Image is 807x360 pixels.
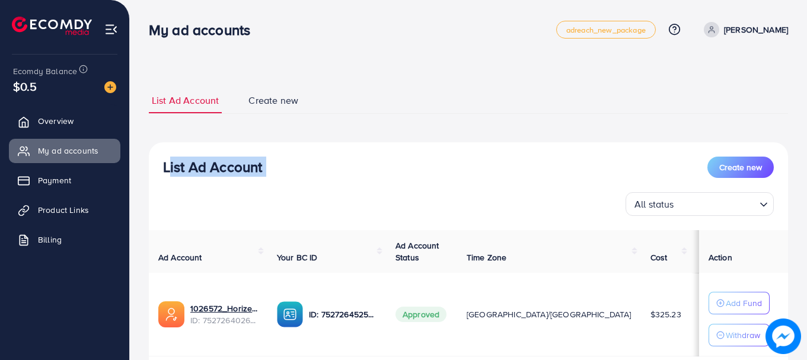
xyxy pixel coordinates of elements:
[158,301,184,327] img: ic-ads-acc.e4c84228.svg
[149,21,260,39] h3: My ad accounts
[709,251,732,263] span: Action
[709,324,770,346] button: Withdraw
[9,198,120,222] a: Product Links
[678,193,755,213] input: Search for option
[190,302,258,327] div: <span class='underline'>1026572_Horizen Store_1752578018180</span></br>7527264026565558290
[650,308,681,320] span: $325.23
[248,94,298,107] span: Create new
[726,296,762,310] p: Add Fund
[38,234,62,246] span: Billing
[277,301,303,327] img: ic-ba-acc.ded83a64.svg
[9,168,120,192] a: Payment
[765,318,801,354] img: image
[12,17,92,35] img: logo
[699,22,788,37] a: [PERSON_NAME]
[38,174,71,186] span: Payment
[163,158,262,176] h3: List Ad Account
[104,81,116,93] img: image
[9,109,120,133] a: Overview
[719,161,762,173] span: Create new
[556,21,656,39] a: adreach_new_package
[9,228,120,251] a: Billing
[277,251,318,263] span: Your BC ID
[626,192,774,216] div: Search for option
[190,302,258,314] a: 1026572_Horizen Store_1752578018180
[38,115,74,127] span: Overview
[104,23,118,36] img: menu
[395,307,446,322] span: Approved
[632,196,677,213] span: All status
[38,145,98,157] span: My ad accounts
[650,251,668,263] span: Cost
[709,292,770,314] button: Add Fund
[13,65,77,77] span: Ecomdy Balance
[9,139,120,163] a: My ad accounts
[395,240,439,263] span: Ad Account Status
[467,308,631,320] span: [GEOGRAPHIC_DATA]/[GEOGRAPHIC_DATA]
[158,251,202,263] span: Ad Account
[309,307,377,321] p: ID: 7527264525683523602
[724,23,788,37] p: [PERSON_NAME]
[566,26,646,34] span: adreach_new_package
[38,204,89,216] span: Product Links
[13,78,37,95] span: $0.5
[467,251,506,263] span: Time Zone
[707,157,774,178] button: Create new
[152,94,219,107] span: List Ad Account
[190,314,258,326] span: ID: 7527264026565558290
[726,328,760,342] p: Withdraw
